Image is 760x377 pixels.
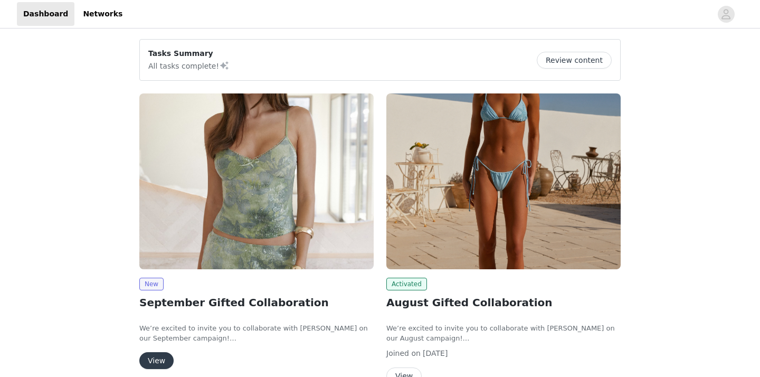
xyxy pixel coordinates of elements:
[386,323,621,344] p: We’re excited to invite you to collaborate with [PERSON_NAME] on our August campaign!
[386,278,427,290] span: Activated
[537,52,612,69] button: Review content
[139,93,374,269] img: Peppermayo USA
[139,352,174,369] button: View
[386,295,621,310] h2: August Gifted Collaboration
[139,295,374,310] h2: September Gifted Collaboration
[386,93,621,269] img: Peppermayo USA
[423,349,448,357] span: [DATE]
[139,323,374,344] p: We’re excited to invite you to collaborate with [PERSON_NAME] on our September campaign!
[77,2,129,26] a: Networks
[139,357,174,365] a: View
[148,48,230,59] p: Tasks Summary
[386,349,421,357] span: Joined on
[721,6,731,23] div: avatar
[17,2,74,26] a: Dashboard
[148,59,230,72] p: All tasks complete!
[139,278,164,290] span: New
